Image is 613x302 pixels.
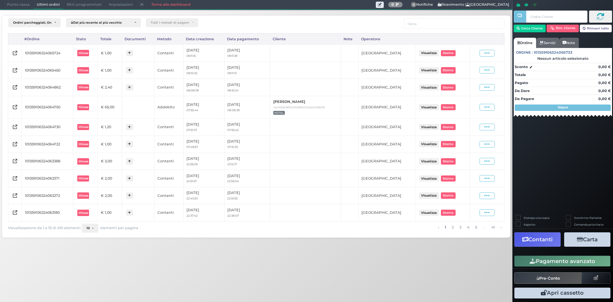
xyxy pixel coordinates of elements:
b: Chiuso [79,194,88,197]
td: Contanti [154,62,183,79]
td: Contanti [154,44,183,62]
div: Tutti i metodi di pagamento [151,21,189,25]
button: Apri cassetto [514,288,610,298]
input: Codice Cliente [526,11,587,23]
button: Visualizza [419,210,439,216]
div: Documenti [122,34,154,44]
a: pagina successiva [499,224,503,231]
span: Impostazioni [105,0,136,9]
label: Scontrino Parlante [574,216,602,220]
div: Nessun articolo selezionato [514,56,612,61]
td: [DATE] [224,62,270,79]
td: [DATE] [183,62,224,79]
div: Totale [98,34,122,44]
a: Torna alla dashboard [148,0,194,9]
small: 08:08:39 [227,108,239,112]
td: € 3,00 [98,153,122,170]
span: 101359106324065733 [534,50,572,55]
button: Visualizza [419,192,439,198]
strong: Pagato [515,81,528,85]
td: 101359106324064722 [22,136,73,153]
a: alla pagina 1 [443,224,448,231]
span: 10 [87,226,90,230]
td: € 65,00 [98,96,122,118]
a: Note [559,38,579,48]
td: € 1,00 [98,136,122,153]
td: € 1,00 [98,62,122,79]
b: [PERSON_NAME] [273,99,305,104]
button: Visualizza [419,124,439,130]
td: [DATE] [183,44,224,62]
button: Storno [441,141,456,147]
small: 22:38:07 [227,214,239,217]
strong: 0,00 € [598,81,611,85]
b: Chiuso [79,105,88,109]
span: Ritiri programmati [63,0,105,9]
td: [DATE] [224,79,270,96]
span: Ultimi ordini [33,0,63,9]
strong: Da Pagare [515,97,534,101]
td: [GEOGRAPHIC_DATA] [358,187,415,204]
button: Visualizza [419,84,439,90]
div: Dal più recente al più vecchio [71,21,132,25]
div: Data pagamento [224,34,270,44]
strong: 0,00 € [598,97,611,101]
td: [GEOGRAPHIC_DATA] [358,136,415,153]
b: Chiuso [79,69,88,72]
label: Stampa una copia [524,216,549,220]
b: Chiuso [79,125,88,128]
button: Pagamento avanzato [514,256,610,267]
td: € 2,00 [98,187,122,204]
button: Storno [441,210,456,216]
div: Stato [73,34,97,44]
div: Note [341,34,358,44]
td: Contanti [154,204,183,221]
td: [DATE] [224,119,270,136]
td: 101359106324063388 [22,153,73,170]
button: Storno [441,175,456,182]
div: elementi per pagina [82,224,138,233]
span: Punto cassa [4,0,33,9]
td: 101359106324063180 [22,204,73,221]
button: 10 [82,224,98,233]
td: [GEOGRAPHIC_DATA] [358,62,415,79]
small: 07:55:42 [227,128,239,132]
strong: 0,00 € [598,73,611,77]
td: [DATE] [183,153,224,170]
small: 08:51:25 [186,71,197,75]
strong: Totale [515,73,526,77]
a: alla pagina 2 [450,224,455,231]
button: Visualizza [419,50,439,56]
td: [DATE] [183,170,224,187]
button: Storno [441,104,456,110]
td: [DATE] [224,96,270,118]
td: [DATE] [224,204,270,221]
td: [GEOGRAPHIC_DATA] [358,204,415,221]
td: [GEOGRAPHIC_DATA] [358,96,415,118]
td: € 2,00 [98,170,122,187]
td: 101359106324064862 [22,79,73,96]
td: [DATE] [183,79,224,96]
label: Asporto [524,222,535,227]
td: € 1,20 [98,119,122,136]
td: Contanti [154,119,183,136]
b: Chiuso [79,211,88,214]
td: [GEOGRAPHIC_DATA] [358,79,415,96]
td: Addebito [154,96,183,118]
a: alla pagina 41 [489,224,496,231]
div: #Ordine [22,34,73,44]
button: Ordini parcheggiati, Ordini aperti, Ordini chiusi [8,18,61,27]
span: Ordine : [516,50,533,55]
input: Cerca [404,18,504,29]
strong: Segue [558,105,568,109]
td: 101359106324063371 [22,170,73,187]
div: Metodo [154,34,183,44]
button: Visualizza [419,175,439,182]
span: Visualizzazione da 1 a 10 di 410 elementi [8,224,80,232]
small: 09:11:13 [227,71,237,75]
td: [GEOGRAPHIC_DATA] [358,153,415,170]
td: 101359106324064750 [22,96,73,118]
button: Cerca Cliente [514,25,546,32]
td: 101359106324063272 [22,187,73,204]
td: € 1,00 [98,204,122,221]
